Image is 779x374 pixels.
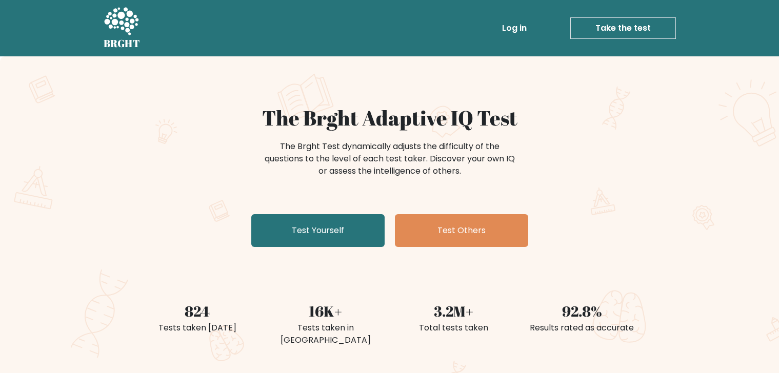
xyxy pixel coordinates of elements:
[396,300,512,322] div: 3.2M+
[268,322,384,346] div: Tests taken in [GEOGRAPHIC_DATA]
[396,322,512,334] div: Total tests taken
[570,17,676,39] a: Take the test
[251,214,385,247] a: Test Yourself
[104,4,141,52] a: BRGHT
[139,322,255,334] div: Tests taken [DATE]
[395,214,528,247] a: Test Others
[524,322,640,334] div: Results rated as accurate
[104,37,141,50] h5: BRGHT
[524,300,640,322] div: 92.8%
[262,140,518,177] div: The Brght Test dynamically adjusts the difficulty of the questions to the level of each test take...
[498,18,531,38] a: Log in
[139,106,640,130] h1: The Brght Adaptive IQ Test
[268,300,384,322] div: 16K+
[139,300,255,322] div: 824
